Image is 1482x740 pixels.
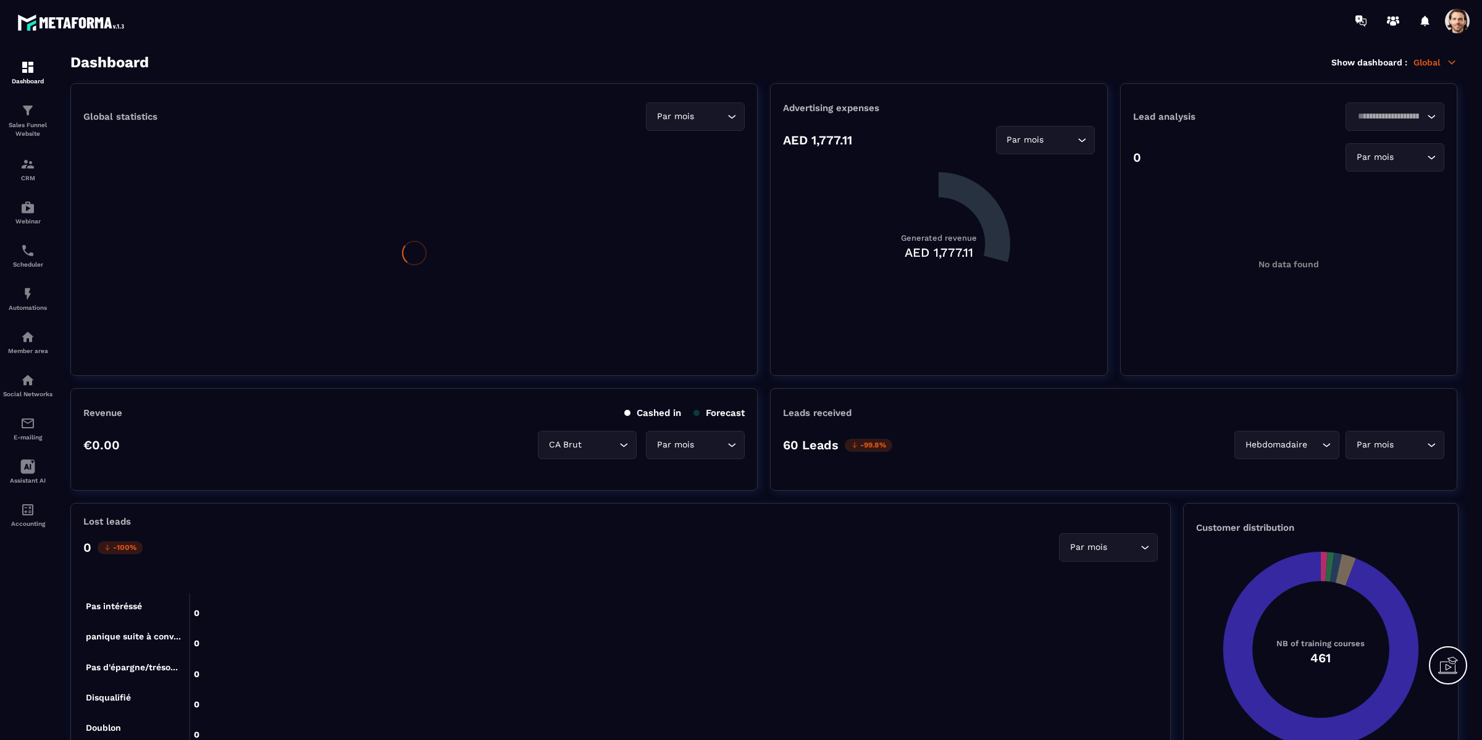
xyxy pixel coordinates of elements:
[1047,133,1074,147] input: Search for option
[3,234,52,277] a: schedulerschedulerScheduler
[693,407,745,418] p: Forecast
[1004,133,1047,147] span: Par mois
[83,516,131,527] p: Lost leads
[1354,438,1396,452] span: Par mois
[783,407,852,418] p: Leads received
[20,416,35,431] img: email
[1346,431,1444,459] div: Search for option
[3,347,52,354] p: Member area
[3,320,52,364] a: automationsautomationsMember area
[83,540,91,555] p: 0
[83,111,157,122] p: Global statistics
[3,434,52,441] p: E-mailing
[86,723,121,733] tspan: Doublon
[783,133,852,148] p: AED 1,777.11
[1331,57,1407,67] p: Show dashboard :
[584,438,616,452] input: Search for option
[17,11,128,34] img: logo
[83,407,122,418] p: Revenue
[20,502,35,517] img: accountant
[1133,111,1289,122] p: Lead analysis
[20,103,35,118] img: formation
[3,175,52,181] p: CRM
[1067,541,1110,554] span: Par mois
[1346,143,1444,172] div: Search for option
[3,78,52,85] p: Dashboard
[646,102,745,131] div: Search for option
[654,110,697,123] span: Par mois
[20,330,35,344] img: automations
[996,126,1095,154] div: Search for option
[646,431,745,459] div: Search for option
[1133,150,1141,165] p: 0
[3,218,52,225] p: Webinar
[1310,438,1319,452] input: Search for option
[624,407,681,418] p: Cashed in
[70,54,149,71] h3: Dashboard
[845,439,892,452] p: -99.8%
[86,631,181,641] tspan: panique suite à conv...
[783,102,1094,114] p: Advertising expenses
[20,373,35,388] img: social-network
[98,541,143,554] p: -100%
[3,364,52,407] a: social-networksocial-networkSocial Networks
[86,601,142,611] tspan: Pas intéréssé
[3,94,52,148] a: formationformationSales Funnel Website
[20,200,35,215] img: automations
[1354,151,1396,164] span: Par mois
[1242,438,1310,452] span: Hebdomadaire
[1396,151,1424,164] input: Search for option
[1059,533,1158,562] div: Search for option
[783,438,839,452] p: 60 Leads
[697,438,724,452] input: Search for option
[3,493,52,536] a: accountantaccountantAccounting
[538,431,637,459] div: Search for option
[86,692,131,702] tspan: Disqualifié
[3,121,52,138] p: Sales Funnel Website
[697,110,724,123] input: Search for option
[1346,102,1444,131] div: Search for option
[654,438,697,452] span: Par mois
[3,277,52,320] a: automationsautomationsAutomations
[3,261,52,268] p: Scheduler
[3,391,52,397] p: Social Networks
[3,520,52,527] p: Accounting
[3,51,52,94] a: formationformationDashboard
[86,662,178,673] tspan: Pas d'épargne/tréso...
[20,60,35,75] img: formation
[1258,259,1319,269] p: No data found
[20,157,35,172] img: formation
[1110,541,1137,554] input: Search for option
[3,191,52,234] a: automationsautomationsWebinar
[3,477,52,484] p: Assistant AI
[3,148,52,191] a: formationformationCRM
[3,304,52,311] p: Automations
[1413,57,1457,68] p: Global
[1234,431,1339,459] div: Search for option
[1396,438,1424,452] input: Search for option
[546,438,584,452] span: CA Brut
[20,243,35,258] img: scheduler
[3,407,52,450] a: emailemailE-mailing
[83,438,120,452] p: €0.00
[1196,522,1446,533] p: Customer distribution
[20,286,35,301] img: automations
[3,450,52,493] a: Assistant AI
[1354,110,1424,123] input: Search for option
